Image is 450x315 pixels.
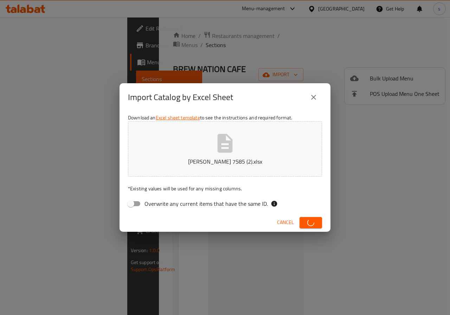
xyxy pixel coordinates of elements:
button: close [305,89,322,106]
button: [PERSON_NAME] 7585 (2).xlsx [128,121,322,177]
div: Download an to see the instructions and required format. [120,111,330,213]
span: Cancel [277,218,294,227]
h2: Import Catalog by Excel Sheet [128,92,233,103]
a: Excel sheet template [156,113,200,122]
p: Existing values will be used for any missing columns. [128,185,322,192]
span: Overwrite any current items that have the same ID. [144,199,268,208]
p: [PERSON_NAME] 7585 (2).xlsx [139,157,311,166]
button: Cancel [274,216,297,229]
